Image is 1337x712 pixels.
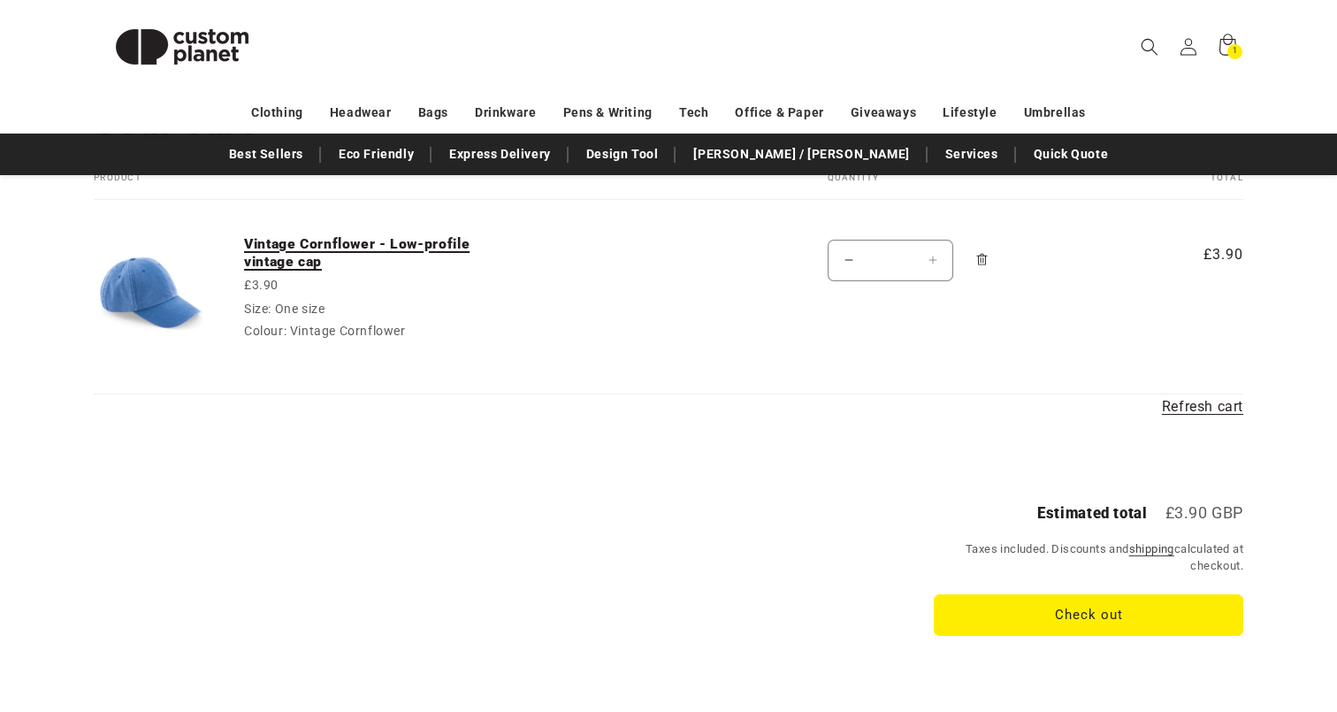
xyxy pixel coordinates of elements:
[735,97,823,128] a: Office & Paper
[290,324,406,338] dd: Vintage Cornflower
[475,97,536,128] a: Drinkware
[244,324,286,338] dt: Colour:
[94,235,209,350] img: Low-profile vintage cap
[275,302,325,316] dd: One size
[220,139,312,170] a: Best Sellers
[1037,506,1147,521] h2: Estimated total
[1233,44,1238,59] span: 1
[330,97,392,128] a: Headwear
[577,139,668,170] a: Design Tool
[934,594,1243,636] button: Check out
[783,172,1124,200] th: Quantity
[251,97,303,128] a: Clothing
[966,235,997,285] a: Remove Vintage Cornflower - Low-profile vintage cap - One size / Vintage Cornflower
[1130,27,1169,66] summary: Search
[934,540,1243,575] small: Taxes included. Discounts and calculated at checkout.
[868,240,913,281] input: Quantity for Vintage Cornflower - Low-profile vintage cap
[94,172,783,200] th: Product
[1124,172,1243,200] th: Total
[1159,244,1243,265] span: £3.90
[1024,97,1086,128] a: Umbrellas
[244,302,271,316] dt: Size:
[679,97,708,128] a: Tech
[1249,627,1337,712] iframe: Chat Widget
[563,97,653,128] a: Pens & Writing
[244,276,509,295] div: £3.90
[936,139,1007,170] a: Services
[1129,542,1174,555] a: shipping
[1165,505,1243,521] p: £3.90 GBP
[684,139,918,170] a: [PERSON_NAME] / [PERSON_NAME]
[440,139,560,170] a: Express Delivery
[244,235,509,272] a: Vintage Cornflower - Low-profile vintage cap
[94,7,271,87] img: Custom Planet
[851,97,916,128] a: Giveaways
[1162,394,1243,420] a: Refresh cart
[943,97,997,128] a: Lifestyle
[330,139,423,170] a: Eco Friendly
[418,97,448,128] a: Bags
[1025,139,1118,170] a: Quick Quote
